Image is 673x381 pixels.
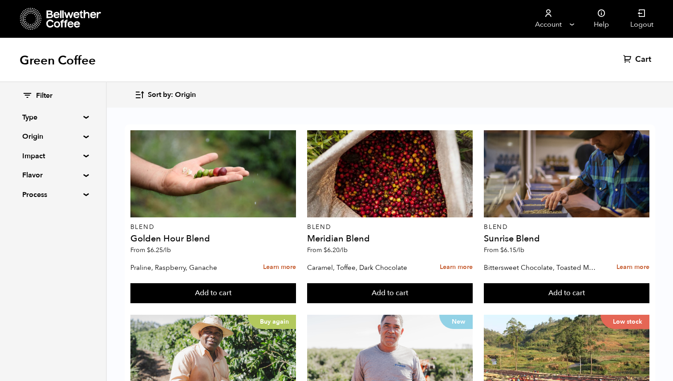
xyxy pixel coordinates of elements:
p: Blend [130,224,296,230]
p: Blend [484,224,649,230]
button: Add to cart [130,283,296,304]
p: Low stock [600,315,649,329]
bdi: 6.20 [324,246,348,254]
p: Caramel, Toffee, Dark Chocolate [307,261,420,274]
p: Bittersweet Chocolate, Toasted Marshmallow, Candied Orange, Praline [484,261,596,274]
summary: Origin [22,131,84,142]
a: Learn more [440,258,473,277]
a: Cart [623,54,653,65]
h1: Green Coffee [20,52,96,68]
span: Cart [635,54,651,65]
a: Learn more [263,258,296,277]
button: Add to cart [484,283,649,304]
button: Add to cart [307,283,473,304]
span: Filter [36,91,53,101]
h4: Golden Hour Blend [130,234,296,243]
p: Buy again [247,315,296,329]
span: $ [324,246,327,254]
bdi: 6.15 [500,246,524,254]
a: Learn more [616,258,649,277]
summary: Type [22,112,84,123]
p: Praline, Raspberry, Ganache [130,261,243,274]
button: Sort by: Origin [134,84,196,105]
h4: Sunrise Blend [484,234,649,243]
p: Blend [307,224,473,230]
h4: Meridian Blend [307,234,473,243]
summary: Impact [22,151,84,161]
span: /lb [516,246,524,254]
span: From [130,246,171,254]
span: From [484,246,524,254]
span: $ [500,246,504,254]
span: From [307,246,348,254]
span: $ [147,246,150,254]
span: Sort by: Origin [148,90,196,100]
p: New [439,315,473,329]
span: /lb [163,246,171,254]
summary: Process [22,189,84,200]
span: /lb [340,246,348,254]
summary: Flavor [22,170,84,180]
bdi: 6.25 [147,246,171,254]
